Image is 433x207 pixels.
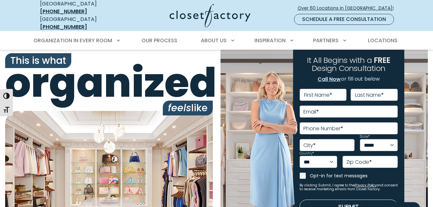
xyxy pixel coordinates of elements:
span: Over 60 Locations in [GEOGRAPHIC_DATA]! [298,5,399,12]
span: It All Begins with a [307,55,372,65]
div: [GEOGRAPHIC_DATA] [40,15,119,31]
label: Email [303,109,319,114]
span: Organization in Every Room [34,37,112,44]
span: FREE [374,55,390,65]
span: Design Consultation [312,63,385,74]
span: This is what [5,53,71,68]
small: By clicking Submit, I agree to the and consent to receive marketing emails from Closet Factory. [300,183,398,191]
i: feels [168,101,191,115]
span: organized [5,63,213,103]
a: Call Now [317,75,341,84]
span: Locations [368,37,398,44]
span: Our Process [142,37,177,44]
a: [PHONE_NUMBER] [40,8,87,15]
label: State [360,135,370,138]
a: Over 60 Locations in [GEOGRAPHIC_DATA]! [297,3,399,14]
a: Privacy Policy [355,183,377,188]
p: or fill out below [317,75,380,84]
label: Phone Number [303,126,343,131]
span: About Us [201,37,227,44]
label: Last Name [355,93,384,98]
img: Closet Factory Logo [170,4,251,27]
a: Schedule a Free Consultation [294,14,394,25]
label: City [303,143,316,148]
span: Partners [313,37,339,44]
label: First Name [304,93,332,98]
span: like [163,101,213,115]
span: Inspiration [254,37,286,44]
label: Zip Code [346,160,372,165]
label: Country [300,152,314,155]
a: [PHONE_NUMBER] [40,23,87,31]
nav: Primary Menu [29,32,404,50]
label: Opt-in for text messages [310,172,398,179]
